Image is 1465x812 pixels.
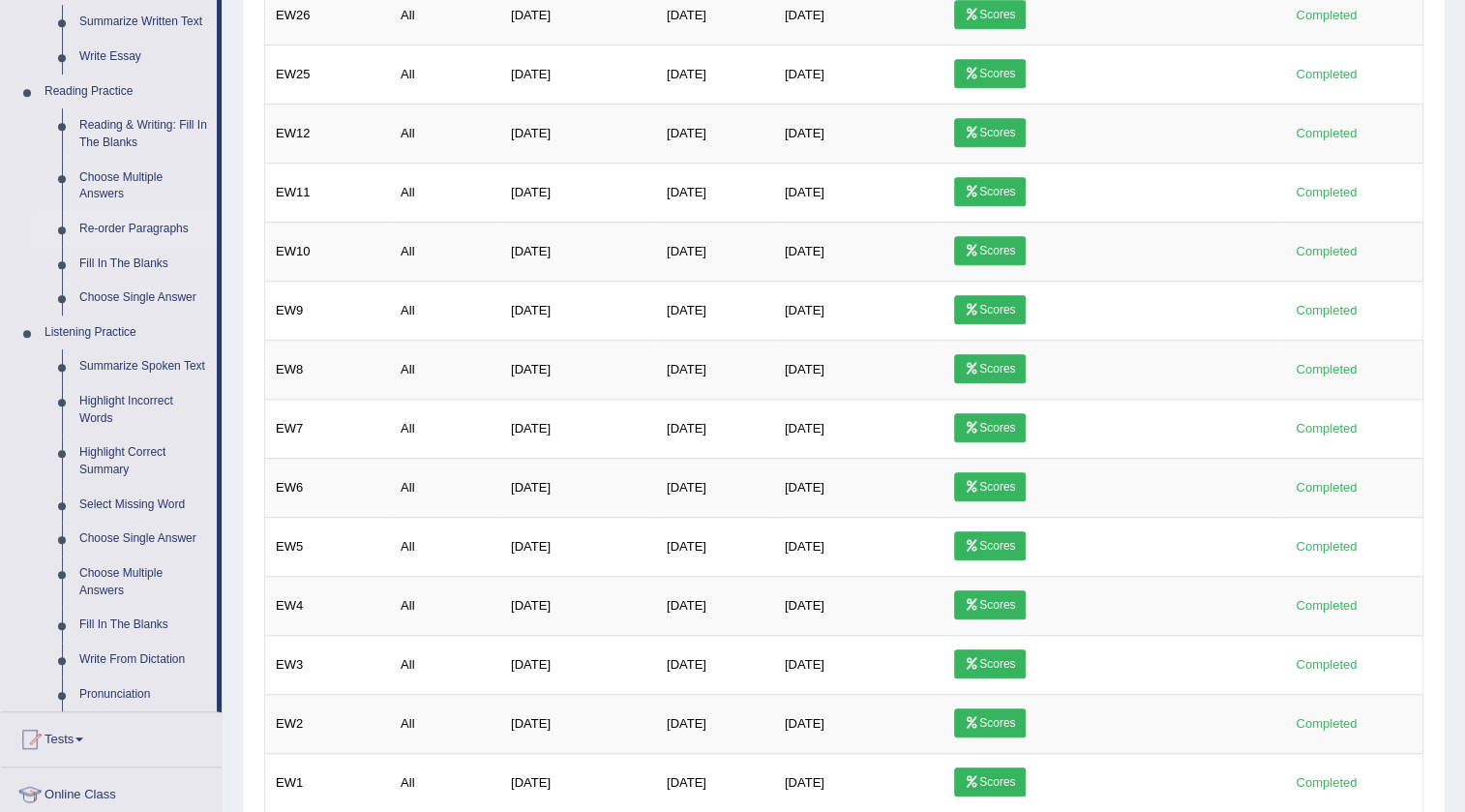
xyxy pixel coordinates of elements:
[71,40,217,75] a: Write Essay
[390,281,500,340] td: All
[954,59,1026,88] a: Scores
[954,531,1026,560] a: Scores
[656,222,774,281] td: [DATE]
[265,399,391,458] td: EW7
[390,104,500,163] td: All
[390,458,500,517] td: All
[774,340,943,399] td: [DATE]
[265,694,391,753] td: EW2
[656,340,774,399] td: [DATE]
[500,458,656,517] td: [DATE]
[265,281,391,340] td: EW9
[500,399,656,458] td: [DATE]
[71,281,217,316] a: Choose Single Answer
[71,556,217,608] a: Choose Multiple Answers
[71,108,217,160] a: Reading & Writing: Fill In The Blanks
[774,104,943,163] td: [DATE]
[265,104,391,163] td: EW12
[656,753,774,812] td: [DATE]
[1,712,222,761] a: Tests
[954,472,1026,501] a: Scores
[265,340,391,399] td: EW8
[390,45,500,104] td: All
[656,576,774,635] td: [DATE]
[265,45,391,104] td: EW25
[774,163,943,222] td: [DATE]
[390,635,500,694] td: All
[265,576,391,635] td: EW4
[656,635,774,694] td: [DATE]
[774,281,943,340] td: [DATE]
[774,576,943,635] td: [DATE]
[71,643,217,677] a: Write From Dictation
[500,222,656,281] td: [DATE]
[774,458,943,517] td: [DATE]
[71,436,217,487] a: Highlight Correct Summary
[1289,418,1364,438] div: Completed
[500,694,656,753] td: [DATE]
[774,222,943,281] td: [DATE]
[1289,5,1364,25] div: Completed
[71,247,217,282] a: Fill In The Blanks
[954,354,1026,383] a: Scores
[1289,64,1364,84] div: Completed
[656,163,774,222] td: [DATE]
[500,281,656,340] td: [DATE]
[774,753,943,812] td: [DATE]
[265,458,391,517] td: EW6
[265,222,391,281] td: EW10
[656,694,774,753] td: [DATE]
[265,753,391,812] td: EW1
[1289,359,1364,379] div: Completed
[1289,654,1364,675] div: Completed
[954,236,1026,265] a: Scores
[774,399,943,458] td: [DATE]
[954,708,1026,737] a: Scores
[1289,241,1364,261] div: Completed
[774,694,943,753] td: [DATE]
[954,118,1026,147] a: Scores
[265,163,391,222] td: EW11
[656,399,774,458] td: [DATE]
[71,522,217,556] a: Choose Single Answer
[390,517,500,576] td: All
[390,753,500,812] td: All
[656,517,774,576] td: [DATE]
[500,576,656,635] td: [DATE]
[500,45,656,104] td: [DATE]
[1289,300,1364,320] div: Completed
[390,399,500,458] td: All
[1289,123,1364,143] div: Completed
[774,517,943,576] td: [DATE]
[71,5,217,40] a: Summarize Written Text
[954,413,1026,442] a: Scores
[656,458,774,517] td: [DATE]
[71,212,217,247] a: Re-order Paragraphs
[71,161,217,212] a: Choose Multiple Answers
[71,677,217,712] a: Pronunciation
[1289,595,1364,616] div: Completed
[390,222,500,281] td: All
[1289,536,1364,556] div: Completed
[500,753,656,812] td: [DATE]
[390,576,500,635] td: All
[1289,772,1364,793] div: Completed
[1289,713,1364,734] div: Completed
[1289,477,1364,497] div: Completed
[500,517,656,576] td: [DATE]
[390,694,500,753] td: All
[656,281,774,340] td: [DATE]
[656,45,774,104] td: [DATE]
[954,649,1026,678] a: Scores
[71,608,217,643] a: Fill In The Blanks
[500,635,656,694] td: [DATE]
[1289,182,1364,202] div: Completed
[36,75,217,109] a: Reading Practice
[265,517,391,576] td: EW5
[390,340,500,399] td: All
[265,635,391,694] td: EW3
[71,349,217,384] a: Summarize Spoken Text
[954,295,1026,324] a: Scores
[954,590,1026,619] a: Scores
[656,104,774,163] td: [DATE]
